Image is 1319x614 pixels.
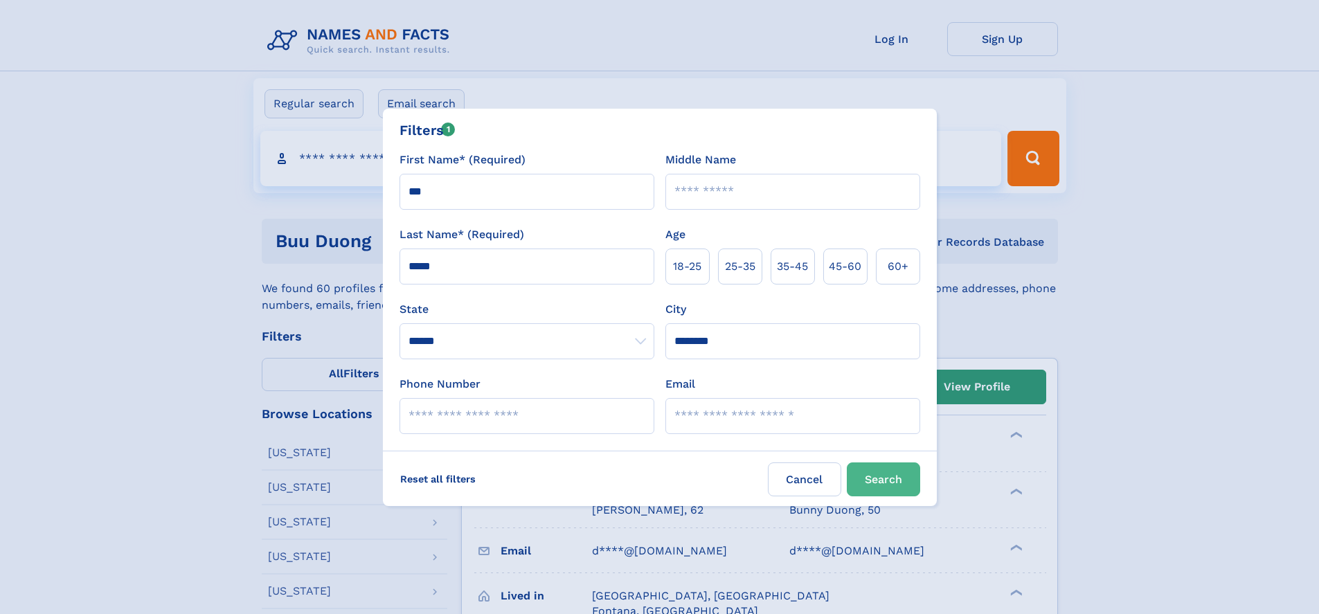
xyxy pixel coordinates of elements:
[665,376,695,392] label: Email
[829,258,861,275] span: 45‑60
[400,301,654,318] label: State
[400,152,526,168] label: First Name* (Required)
[400,376,481,392] label: Phone Number
[400,120,456,141] div: Filters
[400,226,524,243] label: Last Name* (Required)
[391,462,485,496] label: Reset all filters
[777,258,808,275] span: 35‑45
[665,301,686,318] label: City
[665,152,736,168] label: Middle Name
[673,258,701,275] span: 18‑25
[725,258,755,275] span: 25‑35
[888,258,908,275] span: 60+
[768,462,841,496] label: Cancel
[847,462,920,496] button: Search
[665,226,685,243] label: Age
